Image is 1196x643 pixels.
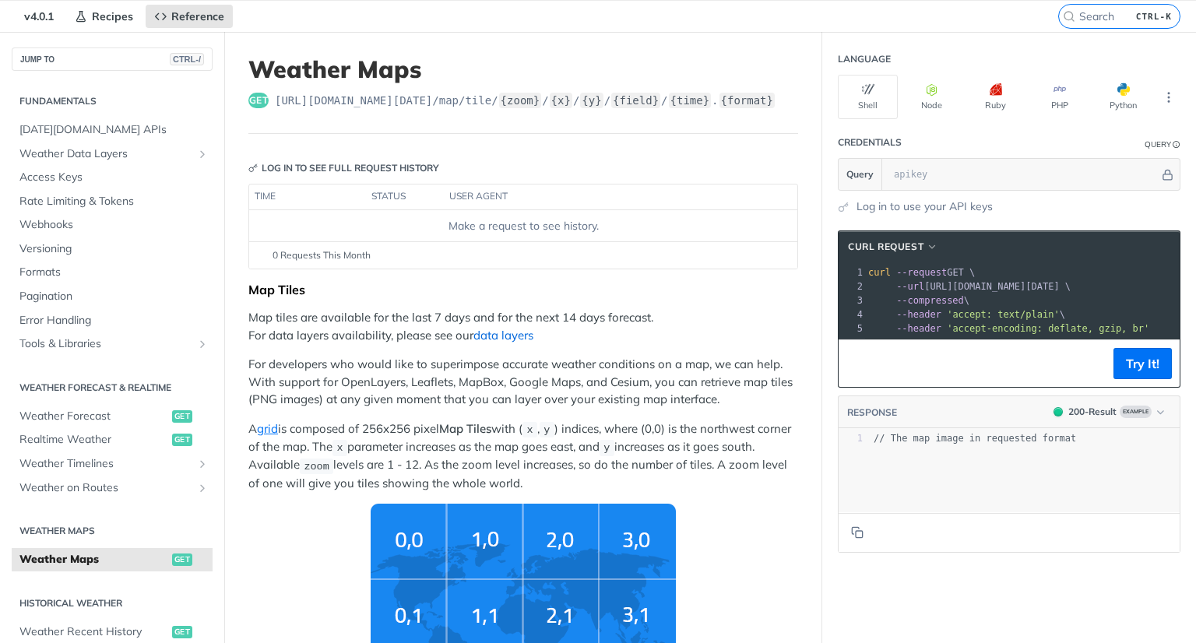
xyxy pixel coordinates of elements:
div: Map Tiles [248,282,798,297]
h2: Weather Forecast & realtime [12,381,213,395]
span: cURL Request [848,240,923,254]
span: get [172,553,192,566]
span: y [543,424,550,436]
a: Weather Data LayersShow subpages for Weather Data Layers [12,142,213,166]
a: Log in to use your API keys [857,199,993,215]
p: A is composed of 256x256 pixel with ( , ) indices, where (0,0) is the northwest corner of the map... [248,420,798,492]
button: Show subpages for Tools & Libraries [196,338,209,350]
div: 5 [839,321,865,336]
div: 3 [839,293,865,307]
span: get [172,434,192,446]
svg: Search [1063,10,1075,23]
th: time [249,184,366,209]
span: Pagination [19,289,209,304]
span: Access Keys [19,170,209,185]
a: Tools & LibrariesShow subpages for Tools & Libraries [12,332,213,356]
button: Show subpages for Weather Timelines [196,458,209,470]
a: Weather Mapsget [12,548,213,571]
a: Pagination [12,285,213,308]
a: grid [257,421,278,436]
span: zoom [304,460,329,472]
button: cURL Request [842,239,944,255]
strong: Map Tiles [439,421,491,436]
span: Weather Maps [19,552,168,567]
a: Versioning [12,237,213,261]
button: Show subpages for Weather Data Layers [196,148,209,160]
th: user agent [444,184,766,209]
a: Error Handling [12,309,213,332]
span: x [526,424,533,436]
span: Weather Recent History [19,624,168,640]
span: --header [896,323,941,334]
span: curl [868,267,891,278]
span: Formats [19,265,209,280]
div: 1 [839,432,863,445]
span: Rate Limiting & Tokens [19,194,209,209]
span: v4.0.1 [16,5,62,28]
button: Copy to clipboard [846,352,868,375]
th: status [366,184,444,209]
span: \ [868,295,969,306]
span: Example [1120,406,1152,418]
h1: Weather Maps [248,55,798,83]
span: y [603,442,610,454]
span: CTRL-/ [170,53,204,65]
button: Query [839,159,882,190]
label: {time} [669,93,712,108]
a: Recipes [66,5,142,28]
div: Language [838,52,891,66]
a: Rate Limiting & Tokens [12,190,213,213]
a: Formats [12,261,213,284]
span: Weather Timelines [19,456,192,472]
span: Query [846,167,874,181]
span: Weather Data Layers [19,146,192,162]
span: Error Handling [19,313,209,329]
p: For developers who would like to superimpose accurate weather conditions on a map, we can help. W... [248,356,798,409]
span: get [248,93,269,108]
button: Copy to clipboard [846,521,868,544]
label: {format} [719,93,775,108]
a: data layers [473,328,533,343]
button: Show subpages for Weather on Routes [196,482,209,494]
button: Try It! [1113,348,1172,379]
button: More Languages [1157,86,1180,109]
span: 0 Requests This Month [273,248,371,262]
a: Webhooks [12,213,213,237]
span: Tools & Libraries [19,336,192,352]
button: JUMP TOCTRL-/ [12,47,213,71]
span: Recipes [92,9,133,23]
label: {x} [550,93,572,108]
a: Weather on RoutesShow subpages for Weather on Routes [12,476,213,500]
p: Map tiles are available for the last 7 days and for the next 14 days forecast. For data layers av... [248,309,798,344]
label: {y} [580,93,603,108]
input: apikey [886,159,1159,190]
div: Query [1145,139,1171,150]
span: Weather Forecast [19,409,168,424]
button: Shell [838,75,898,119]
span: 'accept: text/plain' [947,309,1060,320]
span: https://api.tomorrow.io/v4/map/tile/{zoom}/{x}/{y}/{field}/{time}.{format} [275,93,776,108]
button: Ruby [966,75,1025,119]
span: Webhooks [19,217,209,233]
span: \ [868,309,1065,320]
div: 4 [839,307,865,321]
span: --compressed [896,295,964,306]
button: Hide [1159,167,1176,182]
div: Make a request to see history. [255,218,791,234]
label: {zoom} [499,93,542,108]
button: Python [1093,75,1153,119]
span: --request [896,267,947,278]
label: {field} [611,93,660,108]
span: 200 [1054,407,1063,416]
a: Weather Forecastget [12,405,213,428]
div: 1 [839,265,865,279]
button: RESPONSE [846,405,898,420]
span: GET \ [868,267,975,278]
span: Versioning [19,241,209,257]
span: [URL][DOMAIN_NAME][DATE] \ [868,281,1071,292]
span: Reference [171,9,224,23]
div: 200 - Result [1068,405,1117,419]
i: Information [1173,141,1180,149]
span: --header [896,309,941,320]
span: Realtime Weather [19,432,168,448]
